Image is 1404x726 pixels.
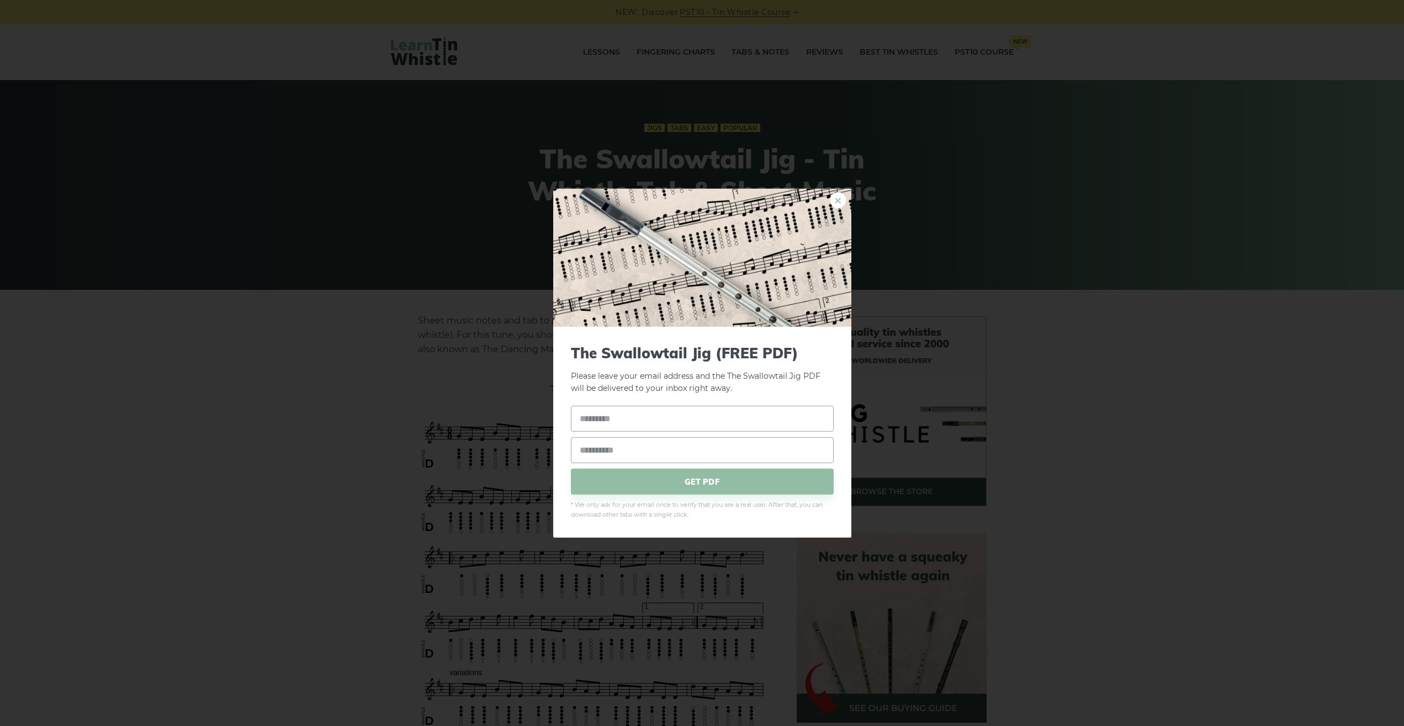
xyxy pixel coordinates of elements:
[553,188,851,326] img: Tin Whistle Tab Preview
[571,469,834,495] span: GET PDF
[830,192,846,208] a: ×
[571,344,834,361] span: The Swallowtail Jig (FREE PDF)
[571,500,834,520] span: * We only ask for your email once to verify that you are a real user. After that, you can downloa...
[571,344,834,395] p: Please leave your email address and the The Swallowtail Jig PDF will be delivered to your inbox r...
